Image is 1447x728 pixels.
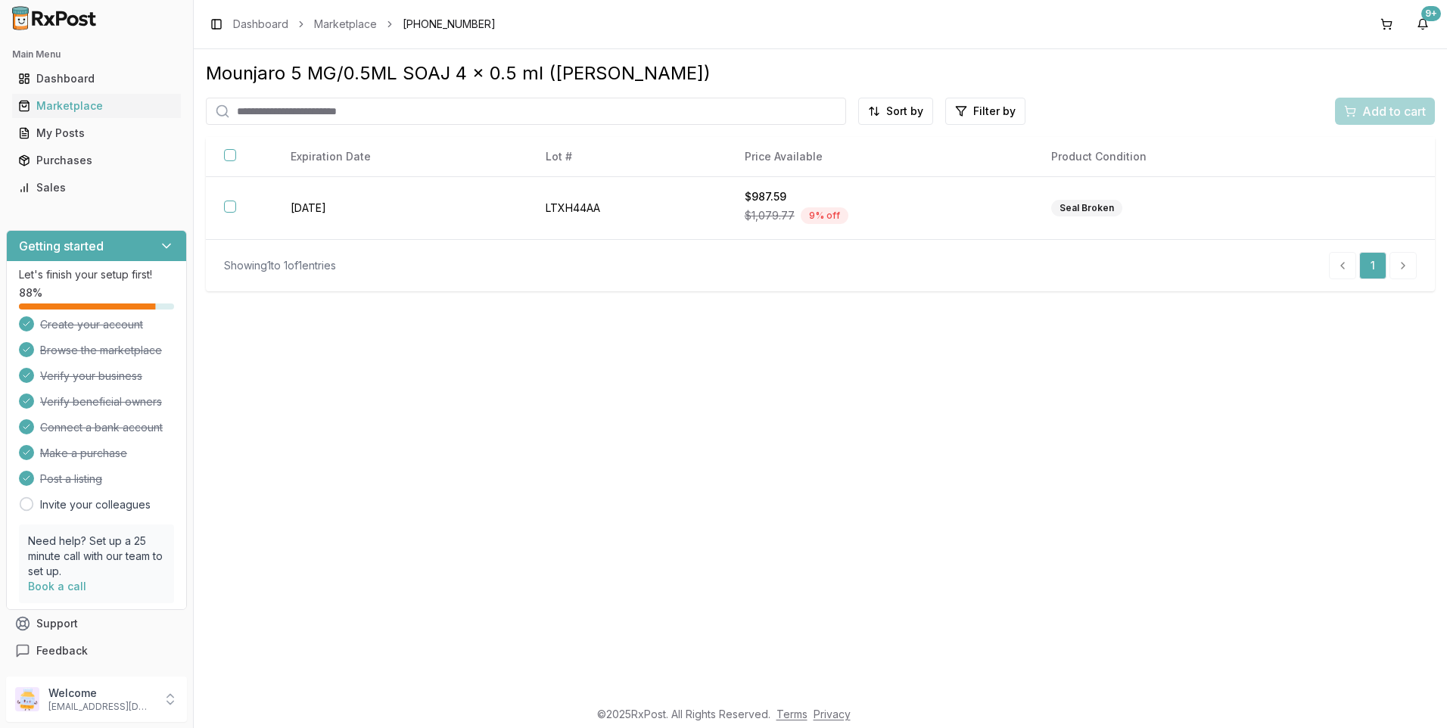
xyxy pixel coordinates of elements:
[1051,200,1122,216] div: Seal Broken
[18,153,175,168] div: Purchases
[18,98,175,114] div: Marketplace
[48,686,154,701] p: Welcome
[6,176,187,200] button: Sales
[776,708,808,720] a: Terms
[1329,252,1417,279] nav: pagination
[12,48,181,61] h2: Main Menu
[527,137,727,177] th: Lot #
[12,120,181,147] a: My Posts
[40,446,127,461] span: Make a purchase
[858,98,933,125] button: Sort by
[6,637,187,664] button: Feedback
[233,17,288,32] a: Dashboard
[40,497,151,512] a: Invite your colleagues
[15,687,39,711] img: User avatar
[18,180,175,195] div: Sales
[973,104,1016,119] span: Filter by
[224,258,336,273] div: Showing 1 to 1 of 1 entries
[206,61,1435,86] div: Mounjaro 5 MG/0.5ML SOAJ 4 x 0.5 ml ([PERSON_NAME])
[40,369,142,384] span: Verify your business
[1411,12,1435,36] button: 9+
[48,701,154,713] p: [EMAIL_ADDRESS][DOMAIN_NAME]
[1396,677,1432,713] iframe: Intercom live chat
[527,177,727,240] td: LTXH44AA
[814,708,851,720] a: Privacy
[945,98,1025,125] button: Filter by
[6,6,103,30] img: RxPost Logo
[19,285,42,300] span: 88 %
[40,471,102,487] span: Post a listing
[12,147,181,174] a: Purchases
[18,126,175,141] div: My Posts
[801,207,848,224] div: 9 % off
[233,17,496,32] nav: breadcrumb
[1033,137,1321,177] th: Product Condition
[12,65,181,92] a: Dashboard
[40,317,143,332] span: Create your account
[6,610,187,637] button: Support
[19,267,174,282] p: Let's finish your setup first!
[40,420,163,435] span: Connect a bank account
[886,104,923,119] span: Sort by
[28,580,86,593] a: Book a call
[272,137,527,177] th: Expiration Date
[6,148,187,173] button: Purchases
[40,394,162,409] span: Verify beneficial owners
[40,343,162,358] span: Browse the marketplace
[12,92,181,120] a: Marketplace
[6,94,187,118] button: Marketplace
[745,189,1015,204] div: $987.59
[18,71,175,86] div: Dashboard
[12,174,181,201] a: Sales
[1421,6,1441,21] div: 9+
[314,17,377,32] a: Marketplace
[6,67,187,91] button: Dashboard
[403,17,496,32] span: [PHONE_NUMBER]
[1359,252,1386,279] a: 1
[745,208,795,223] span: $1,079.77
[6,121,187,145] button: My Posts
[19,237,104,255] h3: Getting started
[28,534,165,579] p: Need help? Set up a 25 minute call with our team to set up.
[272,177,527,240] td: [DATE]
[36,643,88,658] span: Feedback
[727,137,1033,177] th: Price Available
